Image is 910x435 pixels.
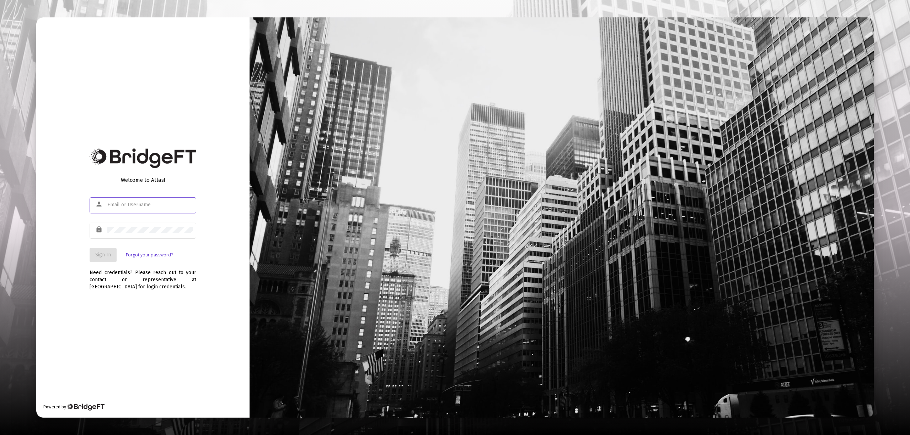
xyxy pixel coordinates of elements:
[90,262,196,290] div: Need credentials? Please reach out to your contact or representative at [GEOGRAPHIC_DATA] for log...
[43,403,104,410] div: Powered by
[126,251,173,259] a: Forgot your password?
[67,403,104,410] img: Bridge Financial Technology Logo
[90,248,117,262] button: Sign In
[95,252,111,258] span: Sign In
[107,202,193,208] input: Email or Username
[90,148,196,168] img: Bridge Financial Technology Logo
[95,200,104,208] mat-icon: person
[90,176,196,184] div: Welcome to Atlas!
[95,225,104,234] mat-icon: lock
